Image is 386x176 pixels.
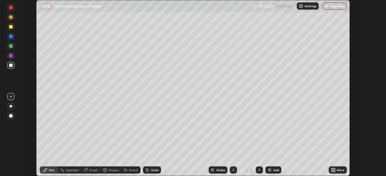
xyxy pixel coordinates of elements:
[273,168,279,171] div: Add
[54,4,102,8] p: Thermal properties of matter
[299,4,303,8] img: class-settings-icons
[109,168,119,171] div: Shapes
[267,168,272,172] img: add-slide-button
[42,4,50,8] p: LIVE
[247,168,248,172] div: /
[322,2,347,10] button: End Class
[305,5,316,8] p: Settings
[324,4,329,8] img: end-class-cross
[250,167,253,173] div: 3
[49,168,54,171] div: Pen
[89,168,98,171] div: Eraser
[151,168,159,171] div: Undo
[239,168,245,172] div: 3
[337,168,344,171] div: More
[66,168,79,171] div: Highlight
[129,168,138,171] div: Select
[217,168,225,171] div: Slides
